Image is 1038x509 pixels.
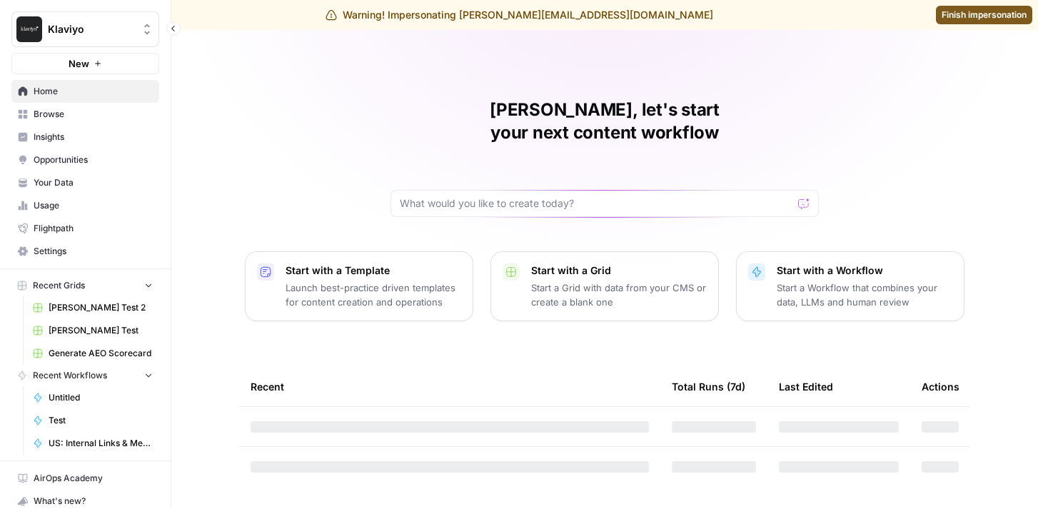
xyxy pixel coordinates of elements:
img: Klaviyo Logo [16,16,42,42]
span: Finish impersonation [942,9,1027,21]
a: Usage [11,194,159,217]
span: Browse [34,108,153,121]
a: Opportunities [11,148,159,171]
a: Untitled [26,386,159,409]
span: Recent Workflows [33,369,107,382]
button: Recent Workflows [11,365,159,386]
p: Start a Grid with data from your CMS or create a blank one [531,281,707,309]
a: Flightpath [11,217,159,240]
span: Home [34,85,153,98]
span: Test [49,414,153,427]
button: New [11,53,159,74]
span: [PERSON_NAME] Test [49,324,153,337]
a: Home [11,80,159,103]
p: Launch best-practice driven templates for content creation and operations [286,281,461,309]
span: Usage [34,199,153,212]
a: US: Internal Links & Metadata [26,432,159,455]
div: Total Runs (7d) [672,367,745,406]
button: Start with a TemplateLaunch best-practice driven templates for content creation and operations [245,251,473,321]
span: Generate AEO Scorecard [49,347,153,360]
input: What would you like to create today? [400,196,792,211]
span: Opportunities [34,153,153,166]
span: Recent Grids [33,279,85,292]
div: Last Edited [779,367,833,406]
span: Klaviyo [48,22,134,36]
a: [PERSON_NAME] Test 2 [26,296,159,319]
span: US: Internal Links & Metadata [49,437,153,450]
div: Recent [251,367,649,406]
span: Your Data [34,176,153,189]
a: Insights [11,126,159,148]
a: [PERSON_NAME] Test [26,319,159,342]
h1: [PERSON_NAME], let's start your next content workflow [390,99,819,144]
span: Settings [34,245,153,258]
div: Warning! Impersonating [PERSON_NAME][EMAIL_ADDRESS][DOMAIN_NAME] [326,8,713,22]
span: [PERSON_NAME] Test 2 [49,301,153,314]
button: Recent Grids [11,275,159,296]
p: Start with a Grid [531,263,707,278]
a: Test [26,409,159,432]
button: Workspace: Klaviyo [11,11,159,47]
span: AirOps Academy [34,472,153,485]
div: Actions [922,367,959,406]
p: Start with a Template [286,263,461,278]
span: Insights [34,131,153,143]
a: Generate AEO Scorecard [26,342,159,365]
span: Flightpath [34,222,153,235]
a: Your Data [11,171,159,194]
button: Start with a GridStart a Grid with data from your CMS or create a blank one [490,251,719,321]
button: Start with a WorkflowStart a Workflow that combines your data, LLMs and human review [736,251,964,321]
a: AirOps Academy [11,467,159,490]
p: Start with a Workflow [777,263,952,278]
p: Start a Workflow that combines your data, LLMs and human review [777,281,952,309]
span: Untitled [49,391,153,404]
a: Browse [11,103,159,126]
a: Finish impersonation [936,6,1032,24]
span: New [69,56,89,71]
a: Settings [11,240,159,263]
